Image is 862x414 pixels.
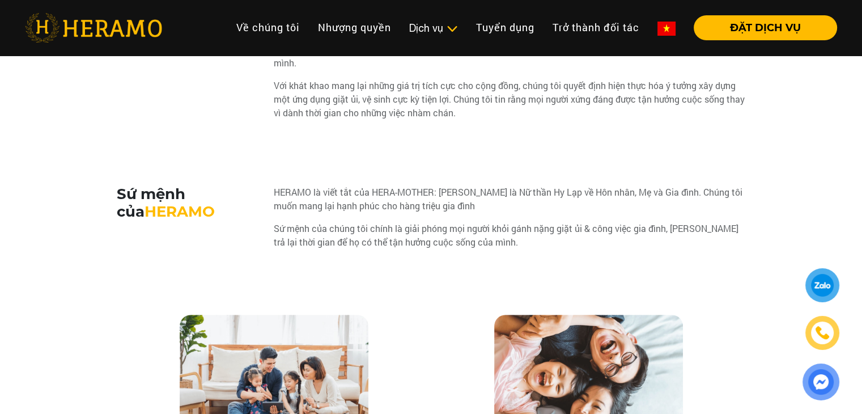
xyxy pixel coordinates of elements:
a: Nhượng quyền [309,15,400,40]
a: ĐẶT DỊCH VỤ [685,23,837,33]
a: phone-icon [806,317,838,349]
a: Tuyển dụng [467,15,543,40]
img: vn-flag.png [657,22,676,36]
div: Sứ mệnh của chúng tôi chính là giải phóng mọi người khỏi gánh nặng giặt ủi & công việc gia đình, ... [274,222,746,249]
button: ĐẶT DỊCH VỤ [694,15,837,40]
a: Về chúng tôi [227,15,309,40]
a: Trở thành đối tác [543,15,648,40]
div: HERAMO là viết tắt của HERA-MOTHER: [PERSON_NAME] là Nữ thần Hy Lạp về Hôn nhân, Mẹ và Gia đình. ... [274,185,746,213]
img: subToggleIcon [446,23,458,35]
div: Với khát khao mang lại những giá trị tích cực cho cộng đồng, chúng tôi quyết định hiện thực hóa ý... [274,79,746,120]
img: heramo-logo.png [25,13,162,43]
img: phone-icon [814,324,831,341]
h3: Sứ mệnh của [117,185,266,221]
div: Dịch vụ [409,20,458,36]
span: HERAMO [145,202,215,221]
